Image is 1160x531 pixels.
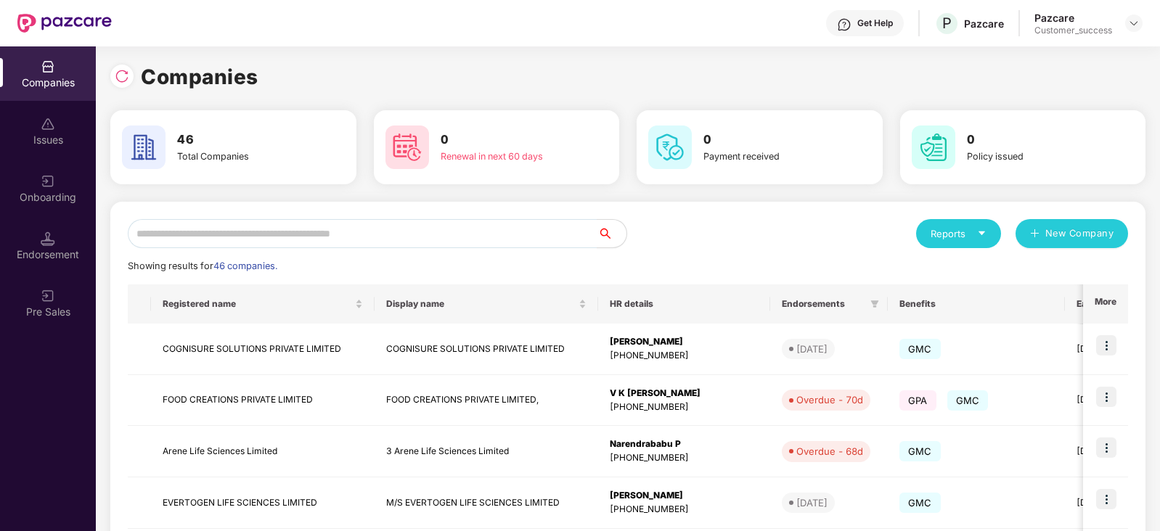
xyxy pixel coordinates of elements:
img: svg+xml;base64,PHN2ZyBpZD0iSXNzdWVzX2Rpc2FibGVkIiB4bWxucz0iaHR0cDovL3d3dy53My5vcmcvMjAwMC9zdmciIH... [41,117,55,131]
span: 46 companies. [213,260,277,271]
th: HR details [598,284,770,324]
h3: 0 [703,131,828,149]
span: GMC [899,493,941,513]
td: [DATE] [1065,426,1159,477]
td: M/S EVERTOGEN LIFE SCIENCES LIMITED [375,477,598,529]
div: Total Companies [177,149,302,164]
th: Earliest Renewal [1065,284,1159,324]
td: [DATE] [1065,375,1159,427]
div: [DATE] [796,342,828,356]
span: Registered name [163,298,352,310]
div: Reports [931,226,987,241]
img: svg+xml;base64,PHN2ZyB4bWxucz0iaHR0cDovL3d3dy53My5vcmcvMjAwMC9zdmciIHdpZHRoPSI2MCIgaGVpZ2h0PSI2MC... [912,125,955,169]
td: [DATE] [1065,477,1159,529]
td: Arene Life Sciences Limited [151,426,375,477]
th: More [1083,284,1128,324]
img: icon [1096,387,1116,407]
span: filter [867,295,882,313]
img: New Pazcare Logo [17,14,112,33]
h3: 0 [441,131,565,149]
span: P [942,15,952,32]
h1: Companies [141,61,258,93]
img: svg+xml;base64,PHN2ZyB3aWR0aD0iMTQuNSIgaGVpZ2h0PSIxNC41IiB2aWV3Qm94PSIwIDAgMTYgMTYiIGZpbGw9Im5vbm... [41,231,55,246]
th: Registered name [151,284,375,324]
td: 3 Arene Life Sciences Limited [375,426,598,477]
div: [PHONE_NUMBER] [610,349,759,363]
span: caret-down [977,229,987,238]
div: Customer_success [1034,25,1112,36]
img: svg+xml;base64,PHN2ZyBpZD0iQ29tcGFuaWVzIiB4bWxucz0iaHR0cDovL3d3dy53My5vcmcvMjAwMC9zdmciIHdpZHRoPS... [41,59,55,74]
span: GPA [899,390,936,411]
img: svg+xml;base64,PHN2ZyB3aWR0aD0iMjAiIGhlaWdodD0iMjAiIHZpZXdCb3g9IjAgMCAyMCAyMCIgZmlsbD0ibm9uZSIgeG... [41,174,55,189]
span: Display name [386,298,576,310]
div: [PHONE_NUMBER] [610,503,759,516]
div: Renewal in next 60 days [441,149,565,164]
span: New Company [1045,226,1114,241]
button: search [597,219,627,248]
div: Overdue - 68d [796,444,863,458]
img: svg+xml;base64,PHN2ZyBpZD0iRHJvcGRvd24tMzJ4MzIiIHhtbG5zPSJodHRwOi8vd3d3LnczLm9yZy8yMDAwL3N2ZyIgd2... [1128,17,1140,29]
img: icon [1096,489,1116,509]
span: GMC [947,390,989,411]
img: svg+xml;base64,PHN2ZyB4bWxucz0iaHR0cDovL3d3dy53My5vcmcvMjAwMC9zdmciIHdpZHRoPSI2MCIgaGVpZ2h0PSI2MC... [648,125,692,169]
div: [PHONE_NUMBER] [610,451,759,465]
span: GMC [899,339,941,359]
span: Endorsements [782,298,865,310]
th: Display name [375,284,598,324]
img: svg+xml;base64,PHN2ZyB4bWxucz0iaHR0cDovL3d3dy53My5vcmcvMjAwMC9zdmciIHdpZHRoPSI2MCIgaGVpZ2h0PSI2MC... [385,125,429,169]
th: Benefits [888,284,1065,324]
div: V K [PERSON_NAME] [610,387,759,400]
td: COGNISURE SOLUTIONS PRIVATE LIMITED [151,324,375,375]
div: [DATE] [796,495,828,510]
td: FOOD CREATIONS PRIVATE LIMITED, [375,375,598,427]
h3: 46 [177,131,302,149]
td: FOOD CREATIONS PRIVATE LIMITED [151,375,375,427]
span: plus [1030,229,1039,240]
div: Pazcare [1034,11,1112,25]
span: search [597,228,626,239]
div: Payment received [703,149,828,164]
span: GMC [899,441,941,461]
img: svg+xml;base64,PHN2ZyBpZD0iUmVsb2FkLTMyeDMyIiB4bWxucz0iaHR0cDovL3d3dy53My5vcmcvMjAwMC9zdmciIHdpZH... [115,69,129,83]
div: [PERSON_NAME] [610,335,759,349]
img: icon [1096,437,1116,458]
div: Overdue - 70d [796,392,863,407]
img: svg+xml;base64,PHN2ZyB3aWR0aD0iMjAiIGhlaWdodD0iMjAiIHZpZXdCb3g9IjAgMCAyMCAyMCIgZmlsbD0ibm9uZSIgeG... [41,289,55,303]
button: plusNew Company [1016,219,1128,248]
div: Get Help [857,17,893,29]
span: Showing results for [128,260,277,271]
td: EVERTOGEN LIFE SCIENCES LIMITED [151,477,375,529]
td: [DATE] [1065,324,1159,375]
img: svg+xml;base64,PHN2ZyB4bWxucz0iaHR0cDovL3d3dy53My5vcmcvMjAwMC9zdmciIHdpZHRoPSI2MCIgaGVpZ2h0PSI2MC... [122,125,166,169]
div: [PHONE_NUMBER] [610,400,759,414]
img: svg+xml;base64,PHN2ZyBpZD0iSGVscC0zMngzMiIgeG1sbnM9Imh0dHA6Ly93d3cudzMub3JnLzIwMDAvc3ZnIiB3aWR0aD... [837,17,851,32]
div: Pazcare [964,17,1004,30]
div: Policy issued [967,149,1092,164]
div: Narendrababu P [610,437,759,451]
img: icon [1096,335,1116,355]
td: COGNISURE SOLUTIONS PRIVATE LIMITED [375,324,598,375]
h3: 0 [967,131,1092,149]
span: filter [870,300,879,308]
div: [PERSON_NAME] [610,489,759,503]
